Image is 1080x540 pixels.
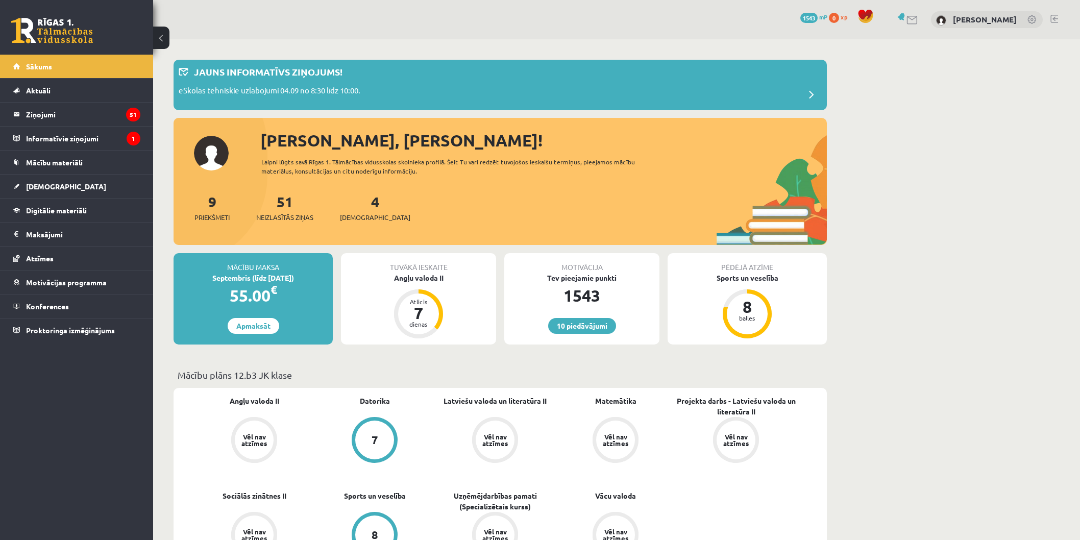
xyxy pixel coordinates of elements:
[228,318,279,334] a: Apmaksāt
[127,132,140,145] i: 1
[504,273,659,283] div: Tev pieejamie punkti
[26,278,107,287] span: Motivācijas programma
[256,192,313,223] a: 51Neizlasītās ziņas
[841,13,847,21] span: xp
[341,273,496,283] div: Angļu valoda II
[26,103,140,126] legend: Ziņojumi
[481,433,509,447] div: Vēl nav atzīmes
[732,299,763,315] div: 8
[26,254,54,263] span: Atzīmes
[372,434,378,446] div: 7
[271,282,277,297] span: €
[340,192,410,223] a: 4[DEMOGRAPHIC_DATA]
[126,108,140,121] i: 51
[194,192,230,223] a: 9Priekšmeti
[936,15,946,26] img: Kristers Vimba
[13,223,140,246] a: Maksājumi
[13,55,140,78] a: Sākums
[13,318,140,342] a: Proktoringa izmēģinājums
[13,103,140,126] a: Ziņojumi51
[26,127,140,150] legend: Informatīvie ziņojumi
[13,294,140,318] a: Konferences
[261,157,653,176] div: Laipni lūgts savā Rīgas 1. Tālmācības vidusskolas skolnieka profilā. Šeit Tu vari redzēt tuvojošo...
[174,253,333,273] div: Mācību maksa
[676,396,796,417] a: Projekta darbs - Latviešu valoda un literatūra II
[800,13,827,21] a: 1543 mP
[341,253,496,273] div: Tuvākā ieskaite
[13,271,140,294] a: Motivācijas programma
[668,273,827,340] a: Sports un veselība 8 balles
[11,18,93,43] a: Rīgas 1. Tālmācības vidusskola
[953,14,1017,24] a: [PERSON_NAME]
[13,175,140,198] a: [DEMOGRAPHIC_DATA]
[504,283,659,308] div: 1543
[435,417,555,465] a: Vēl nav atzīmes
[178,368,823,382] p: Mācību plāns 12.b3 JK klase
[260,128,827,153] div: [PERSON_NAME], [PERSON_NAME]!
[668,273,827,283] div: Sports un veselība
[26,206,87,215] span: Digitālie materiāli
[444,396,547,406] a: Latviešu valoda un literatūra II
[668,253,827,273] div: Pēdējā atzīme
[601,433,630,447] div: Vēl nav atzīmes
[26,86,51,95] span: Aktuāli
[194,65,342,79] p: Jauns informatīvs ziņojums!
[341,273,496,340] a: Angļu valoda II Atlicis 7 dienas
[403,299,434,305] div: Atlicis
[595,490,636,501] a: Vācu valoda
[13,199,140,222] a: Digitālie materiāli
[194,417,314,465] a: Vēl nav atzīmes
[504,253,659,273] div: Motivācija
[13,151,140,174] a: Mācību materiāli
[230,396,279,406] a: Angļu valoda II
[174,283,333,308] div: 55.00
[26,182,106,191] span: [DEMOGRAPHIC_DATA]
[800,13,818,23] span: 1543
[26,158,83,167] span: Mācību materiāli
[555,417,676,465] a: Vēl nav atzīmes
[435,490,555,512] a: Uzņēmējdarbības pamati (Specializētais kurss)
[179,85,360,99] p: eSkolas tehniskie uzlabojumi 04.09 no 8:30 līdz 10:00.
[829,13,852,21] a: 0 xp
[403,305,434,321] div: 7
[819,13,827,21] span: mP
[26,302,69,311] span: Konferences
[13,247,140,270] a: Atzīmes
[194,212,230,223] span: Priekšmeti
[403,321,434,327] div: dienas
[26,326,115,335] span: Proktoringa izmēģinājums
[174,273,333,283] div: Septembris (līdz [DATE])
[722,433,750,447] div: Vēl nav atzīmes
[223,490,286,501] a: Sociālās zinātnes II
[179,65,822,105] a: Jauns informatīvs ziņojums! eSkolas tehniskie uzlabojumi 04.09 no 8:30 līdz 10:00.
[340,212,410,223] span: [DEMOGRAPHIC_DATA]
[240,433,268,447] div: Vēl nav atzīmes
[26,62,52,71] span: Sākums
[360,396,390,406] a: Datorika
[13,127,140,150] a: Informatīvie ziņojumi1
[595,396,636,406] a: Matemātika
[344,490,406,501] a: Sports un veselība
[676,417,796,465] a: Vēl nav atzīmes
[26,223,140,246] legend: Maksājumi
[256,212,313,223] span: Neizlasītās ziņas
[829,13,839,23] span: 0
[732,315,763,321] div: balles
[548,318,616,334] a: 10 piedāvājumi
[13,79,140,102] a: Aktuāli
[314,417,435,465] a: 7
